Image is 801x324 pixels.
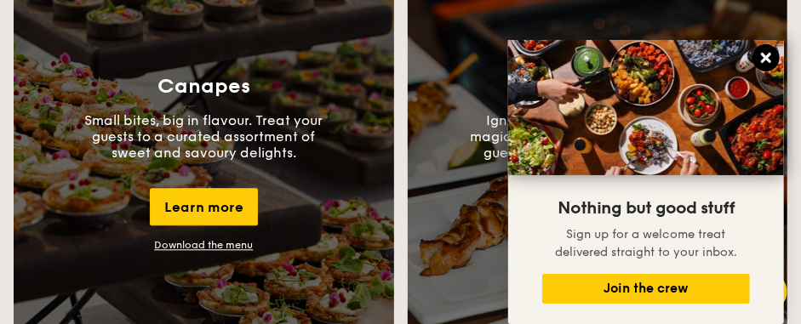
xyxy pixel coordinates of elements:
button: Join the crew [542,274,750,304]
p: Small bites, big in flavour. Treat your guests to a curated assortment of sweet and savoury delig... [76,112,331,161]
button: Close [752,44,780,71]
p: Ignite your senses, where culinary magic happens, treating you and your guests to a tantalising e... [470,112,725,161]
span: Nothing but good stuff [558,198,735,219]
a: Download the menu [154,239,253,251]
h3: Canapes [157,75,250,99]
img: DSC07876-Edit02-Large.jpeg [508,40,784,175]
div: Learn more [150,188,258,225]
span: Sign up for a welcome treat delivered straight to your inbox. [555,227,737,259]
